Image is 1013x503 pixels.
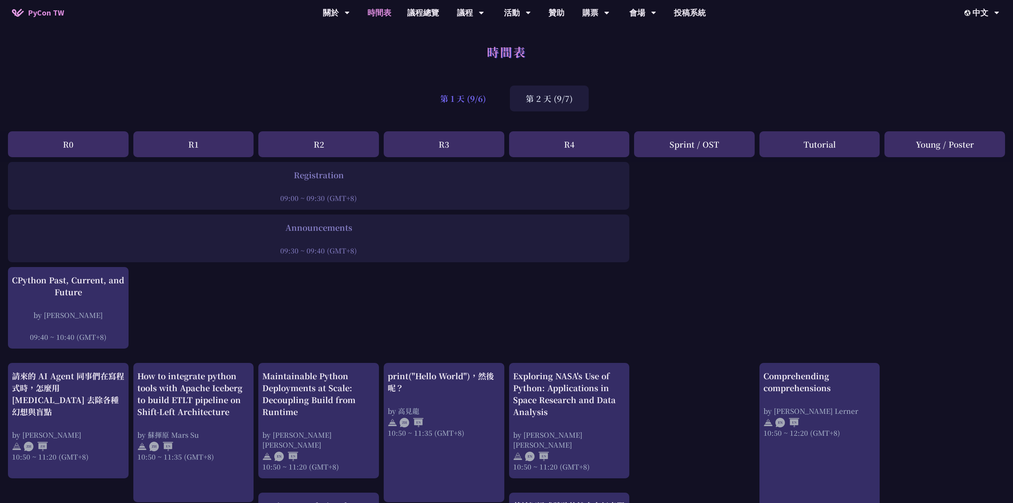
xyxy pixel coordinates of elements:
[4,3,72,23] a: PyCon TW
[262,370,375,472] a: Maintainable Python Deployments at Scale: Decoupling Build from Runtime by [PERSON_NAME] [PERSON_...
[12,370,125,418] div: 請來的 AI Agent 同事們在寫程式時，怎麼用 [MEDICAL_DATA] 去除各種幻想與盲點
[137,370,250,495] a: How to integrate python tools with Apache Iceberg to build ETLT pipeline on Shift-Left Architectu...
[12,430,125,440] div: by [PERSON_NAME]
[258,131,379,157] div: R2
[12,222,625,234] div: Announcements
[763,428,876,438] div: 10:50 ~ 12:20 (GMT+8)
[12,274,125,298] div: CPython Past, Current, and Future
[388,418,397,427] img: svg+xml;base64,PHN2ZyB4bWxucz0iaHR0cDovL3d3dy53My5vcmcvMjAwMC9zdmciIHdpZHRoPSIyNCIgaGVpZ2h0PSIyNC...
[388,370,500,394] div: print("Hello World")，然後呢？
[12,310,125,320] div: by [PERSON_NAME]
[763,418,773,427] img: svg+xml;base64,PHN2ZyB4bWxucz0iaHR0cDovL3d3dy53My5vcmcvMjAwMC9zdmciIHdpZHRoPSIyNCIgaGVpZ2h0PSIyNC...
[424,86,502,111] div: 第 1 天 (9/6)
[513,462,626,472] div: 10:50 ~ 11:20 (GMT+8)
[763,370,876,394] div: Comprehending comprehensions
[274,452,298,461] img: ENEN.5a408d1.svg
[12,442,21,451] img: svg+xml;base64,PHN2ZyB4bWxucz0iaHR0cDovL3d3dy53My5vcmcvMjAwMC9zdmciIHdpZHRoPSIyNCIgaGVpZ2h0PSIyNC...
[262,462,375,472] div: 10:50 ~ 11:20 (GMT+8)
[388,370,500,495] a: print("Hello World")，然後呢？ by 高見龍 10:50 ~ 11:35 (GMT+8)
[775,418,799,427] img: ENEN.5a408d1.svg
[12,452,125,462] div: 10:50 ~ 11:20 (GMT+8)
[24,442,48,451] img: ZHZH.38617ef.svg
[525,452,549,461] img: ENEN.5a408d1.svg
[884,131,1005,157] div: Young / Poster
[262,370,375,418] div: Maintainable Python Deployments at Scale: Decoupling Build from Runtime
[513,370,626,472] a: Exploring NASA's Use of Python: Applications in Space Research and Data Analysis by [PERSON_NAME]...
[384,131,504,157] div: R3
[12,193,625,203] div: 09:00 ~ 09:30 (GMT+8)
[8,131,129,157] div: R0
[388,406,500,416] div: by 高見龍
[634,131,755,157] div: Sprint / OST
[510,86,589,111] div: 第 2 天 (9/7)
[133,131,254,157] div: R1
[763,406,876,416] div: by [PERSON_NAME] Lerner
[513,430,626,450] div: by [PERSON_NAME] [PERSON_NAME]
[12,246,625,255] div: 09:30 ~ 09:40 (GMT+8)
[12,169,625,181] div: Registration
[400,418,424,427] img: ZHEN.371966e.svg
[487,40,526,64] h1: 時間表
[513,452,523,461] img: svg+xml;base64,PHN2ZyB4bWxucz0iaHR0cDovL3d3dy53My5vcmcvMjAwMC9zdmciIHdpZHRoPSIyNCIgaGVpZ2h0PSIyNC...
[137,430,250,440] div: by 蘇揮原 Mars Su
[388,428,500,438] div: 10:50 ~ 11:35 (GMT+8)
[12,9,24,17] img: Home icon of PyCon TW 2025
[262,452,272,461] img: svg+xml;base64,PHN2ZyB4bWxucz0iaHR0cDovL3d3dy53My5vcmcvMjAwMC9zdmciIHdpZHRoPSIyNCIgaGVpZ2h0PSIyNC...
[262,430,375,450] div: by [PERSON_NAME] [PERSON_NAME]
[149,442,173,451] img: ZHEN.371966e.svg
[12,370,125,472] a: 請來的 AI Agent 同事們在寫程式時，怎麼用 [MEDICAL_DATA] 去除各種幻想與盲點 by [PERSON_NAME] 10:50 ~ 11:20 (GMT+8)
[509,131,630,157] div: R4
[759,131,880,157] div: Tutorial
[28,7,64,19] span: PyCon TW
[137,370,250,418] div: How to integrate python tools with Apache Iceberg to build ETLT pipeline on Shift-Left Architecture
[137,452,250,462] div: 10:50 ~ 11:35 (GMT+8)
[513,370,626,418] div: Exploring NASA's Use of Python: Applications in Space Research and Data Analysis
[137,442,147,451] img: svg+xml;base64,PHN2ZyB4bWxucz0iaHR0cDovL3d3dy53My5vcmcvMjAwMC9zdmciIHdpZHRoPSIyNCIgaGVpZ2h0PSIyNC...
[12,274,125,342] a: CPython Past, Current, and Future by [PERSON_NAME] 09:40 ~ 10:40 (GMT+8)
[964,10,972,16] img: Locale Icon
[12,332,125,342] div: 09:40 ~ 10:40 (GMT+8)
